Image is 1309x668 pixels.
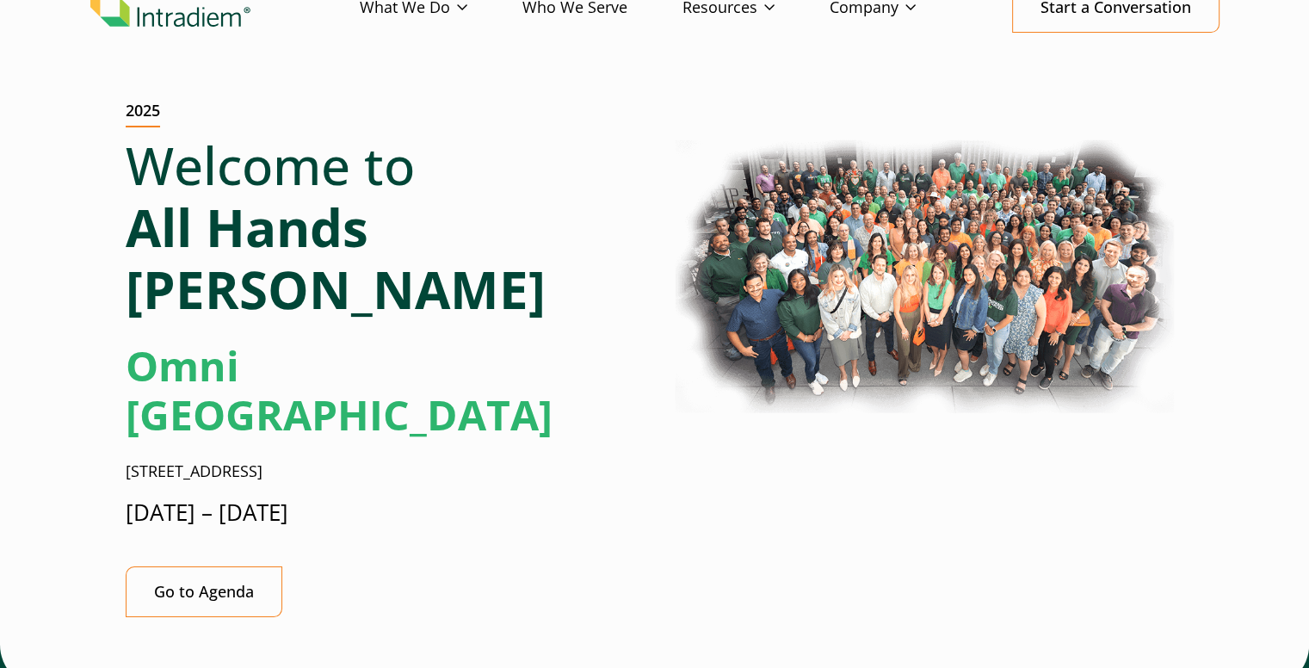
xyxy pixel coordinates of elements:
p: [DATE] – [DATE] [126,497,641,529]
strong: [PERSON_NAME] [126,254,546,325]
h2: 2025 [126,102,160,127]
strong: All Hands [126,192,368,263]
p: [STREET_ADDRESS] [126,461,641,483]
a: Go to Agenda [126,566,282,617]
h1: Welcome to [126,134,641,320]
strong: Omni [GEOGRAPHIC_DATA] [126,337,553,443]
